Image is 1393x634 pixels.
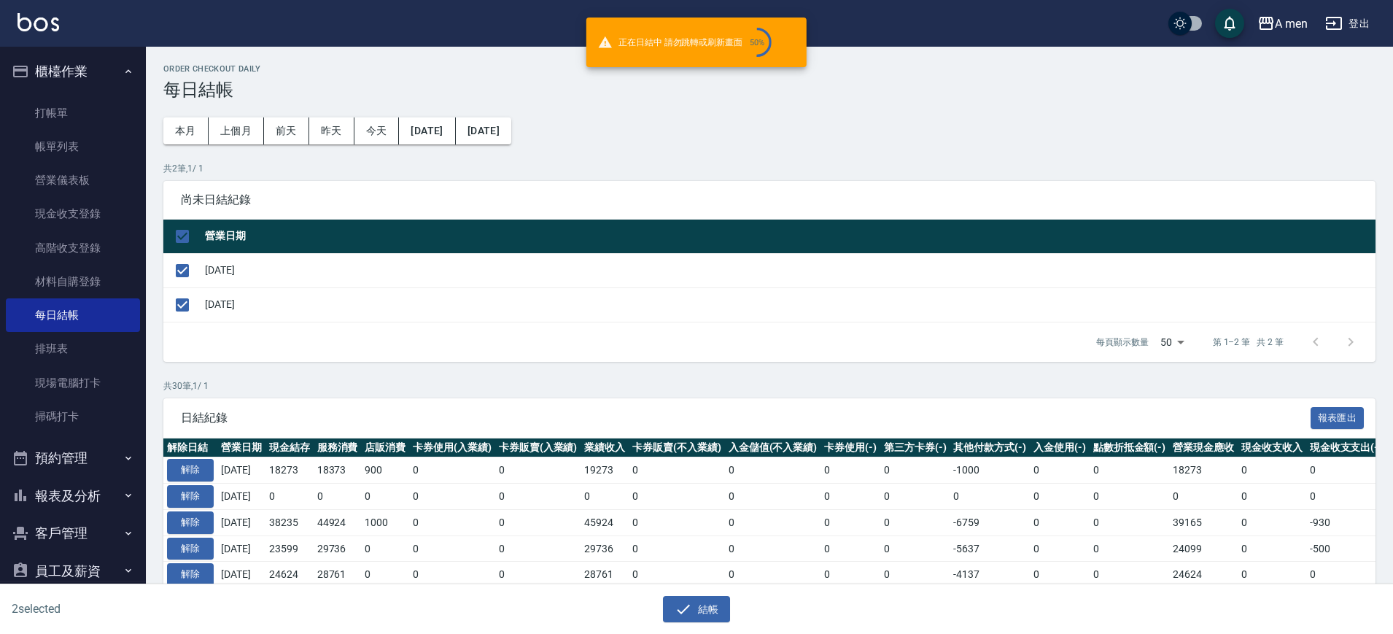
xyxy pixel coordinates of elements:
button: 客戶管理 [6,514,140,552]
td: 0 [495,484,581,510]
button: 員工及薪資 [6,552,140,590]
th: 點數折抵金額(-) [1090,438,1170,457]
td: 0 [880,509,950,536]
th: 業績收入 [581,438,629,457]
td: 0 [1238,536,1306,562]
td: 23599 [265,536,314,562]
button: 解除 [167,538,214,560]
td: 0 [725,484,821,510]
td: 44924 [314,509,362,536]
button: [DATE] [456,117,511,144]
td: 24624 [265,562,314,588]
th: 其他付款方式(-) [950,438,1030,457]
td: 0 [409,484,495,510]
td: [DATE] [217,484,265,510]
td: 0 [820,536,880,562]
td: 0 [265,484,314,510]
td: 38235 [265,509,314,536]
td: 0 [409,536,495,562]
td: 0 [629,562,725,588]
button: save [1215,9,1244,38]
th: 卡券販賣(不入業績) [629,438,725,457]
td: 0 [1030,509,1090,536]
th: 卡券使用(入業績) [409,438,495,457]
td: 0 [880,457,950,484]
a: 材料自購登錄 [6,265,140,298]
td: 0 [1090,509,1170,536]
span: 日結紀錄 [181,411,1311,425]
button: 報表匯出 [1311,407,1365,430]
td: 0 [1169,484,1238,510]
td: 0 [820,457,880,484]
td: 0 [880,484,950,510]
button: 解除 [167,459,214,482]
h6: 2 selected [12,600,346,618]
td: 39165 [1169,509,1238,536]
button: 上個月 [209,117,264,144]
div: 50 % [750,38,765,47]
td: -6759 [950,509,1030,536]
td: 0 [950,484,1030,510]
td: 0 [1090,562,1170,588]
a: 排班表 [6,332,140,366]
td: 0 [725,509,821,536]
div: A men [1275,15,1308,33]
td: 0 [495,457,581,484]
button: 結帳 [663,596,731,623]
td: 0 [1238,509,1306,536]
td: 0 [1030,457,1090,484]
a: 每日結帳 [6,298,140,332]
td: 0 [629,509,725,536]
th: 解除日結 [163,438,217,457]
a: 現金收支登錄 [6,197,140,231]
td: [DATE] [201,253,1375,287]
td: [DATE] [217,457,265,484]
th: 現金收支支出(-) [1306,438,1386,457]
a: 打帳單 [6,96,140,130]
p: 第 1–2 筆 共 2 筆 [1213,336,1284,349]
td: 18273 [1169,457,1238,484]
td: 0 [361,536,409,562]
button: [DATE] [399,117,455,144]
td: 0 [820,509,880,536]
button: 櫃檯作業 [6,53,140,90]
td: 0 [1030,484,1090,510]
button: 前天 [264,117,309,144]
td: 0 [725,536,821,562]
td: 28761 [314,562,362,588]
td: 0 [1238,484,1306,510]
th: 卡券販賣(入業績) [495,438,581,457]
h2: Order checkout daily [163,64,1375,74]
td: 0 [820,562,880,588]
th: 營業日期 [217,438,265,457]
a: 營業儀表板 [6,163,140,197]
td: [DATE] [217,562,265,588]
th: 現金收支收入 [1238,438,1306,457]
td: 0 [409,457,495,484]
td: -930 [1306,509,1386,536]
th: 第三方卡券(-) [880,438,950,457]
td: 0 [629,536,725,562]
p: 共 2 筆, 1 / 1 [163,162,1375,175]
td: 0 [409,562,495,588]
th: 入金儲值(不入業績) [725,438,821,457]
button: 解除 [167,511,214,534]
td: 29736 [314,536,362,562]
td: 0 [725,457,821,484]
td: 0 [629,457,725,484]
td: 0 [1030,536,1090,562]
th: 店販消費 [361,438,409,457]
td: 18373 [314,457,362,484]
td: 0 [1090,536,1170,562]
td: 0 [495,536,581,562]
button: 解除 [167,563,214,586]
td: 0 [495,562,581,588]
td: [DATE] [217,536,265,562]
td: 0 [880,562,950,588]
td: 0 [820,484,880,510]
td: 1000 [361,509,409,536]
button: A men [1252,9,1314,39]
th: 入金使用(-) [1030,438,1090,457]
td: -5637 [950,536,1030,562]
td: 900 [361,457,409,484]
